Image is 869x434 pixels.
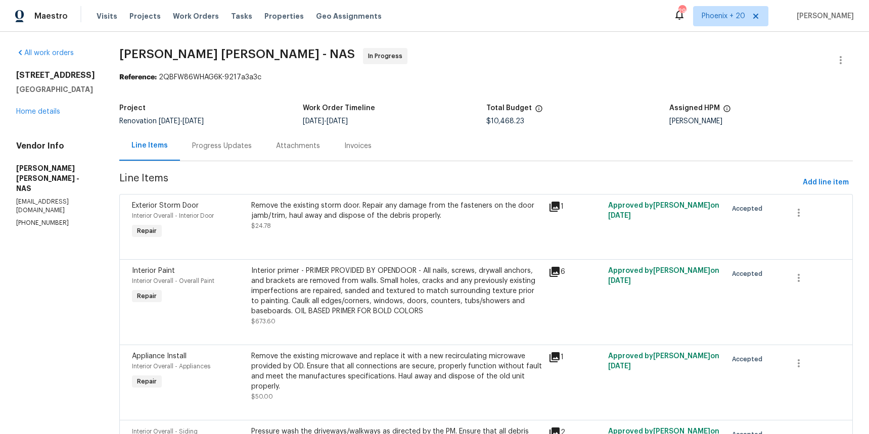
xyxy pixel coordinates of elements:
div: 291 [678,6,685,16]
span: Tasks [231,13,252,20]
span: Interior Paint [132,267,175,274]
span: Interior Overall - Overall Paint [132,278,214,284]
h5: Assigned HPM [669,105,720,112]
span: Interior Overall - Appliances [132,363,210,369]
span: The total cost of line items that have been proposed by Opendoor. This sum includes line items th... [535,105,543,118]
span: [DATE] [159,118,180,125]
div: 2QBFW86WHAG6K-9217a3a3c [119,72,853,82]
div: Interior primer - PRIMER PROVIDED BY OPENDOOR - All nails, screws, drywall anchors, and brackets ... [251,266,543,316]
div: Attachments [276,141,320,151]
span: $673.60 [251,318,276,324]
h5: Project [119,105,146,112]
span: $10,468.23 [486,118,524,125]
div: 6 [548,266,602,278]
span: - [303,118,348,125]
span: $50.00 [251,394,273,400]
span: [PERSON_NAME] [793,11,854,21]
div: Progress Updates [192,141,252,151]
span: [DATE] [182,118,204,125]
span: - [159,118,204,125]
h5: [PERSON_NAME] [PERSON_NAME] - NAS [16,163,95,194]
span: Projects [129,11,161,21]
span: The hpm assigned to this work order. [723,105,731,118]
span: Repair [133,226,161,236]
span: Accepted [732,204,766,214]
span: Exterior Storm Door [132,202,199,209]
span: In Progress [368,51,406,61]
h5: [GEOGRAPHIC_DATA] [16,84,95,94]
span: Repair [133,376,161,387]
button: Add line item [799,173,853,192]
span: Maestro [34,11,68,21]
h5: Work Order Timeline [303,105,375,112]
a: Home details [16,108,60,115]
span: Line Items [119,173,799,192]
span: Accepted [732,269,766,279]
span: [DATE] [327,118,348,125]
span: Repair [133,291,161,301]
div: [PERSON_NAME] [669,118,853,125]
span: [DATE] [608,212,631,219]
span: [DATE] [608,363,631,370]
h2: [STREET_ADDRESS] [16,70,95,80]
div: 1 [548,351,602,363]
span: Visits [97,11,117,21]
h5: Total Budget [486,105,532,112]
div: Remove the existing microwave and replace it with a new recirculating microwave provided by OD. E... [251,351,543,392]
span: Appliance Install [132,353,187,360]
h4: Vendor Info [16,141,95,151]
span: $24.78 [251,223,271,229]
span: Geo Assignments [316,11,382,21]
span: Work Orders [173,11,219,21]
span: Accepted [732,354,766,364]
span: [PERSON_NAME] [PERSON_NAME] - NAS [119,48,355,60]
span: Add line item [803,176,849,189]
p: [PHONE_NUMBER] [16,219,95,227]
span: [DATE] [303,118,324,125]
p: [EMAIL_ADDRESS][DOMAIN_NAME] [16,198,95,215]
div: 1 [548,201,602,213]
div: Line Items [131,140,168,151]
span: Renovation [119,118,204,125]
b: Reference: [119,74,157,81]
div: Remove the existing storm door. Repair any damage from the fasteners on the door jamb/trim, haul ... [251,201,543,221]
span: Approved by [PERSON_NAME] on [608,353,719,370]
span: Interior Overall - Interior Door [132,213,214,219]
span: [DATE] [608,277,631,284]
div: Invoices [344,141,372,151]
span: Approved by [PERSON_NAME] on [608,202,719,219]
span: Approved by [PERSON_NAME] on [608,267,719,284]
span: Phoenix + 20 [702,11,745,21]
a: All work orders [16,50,74,57]
span: Properties [264,11,304,21]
